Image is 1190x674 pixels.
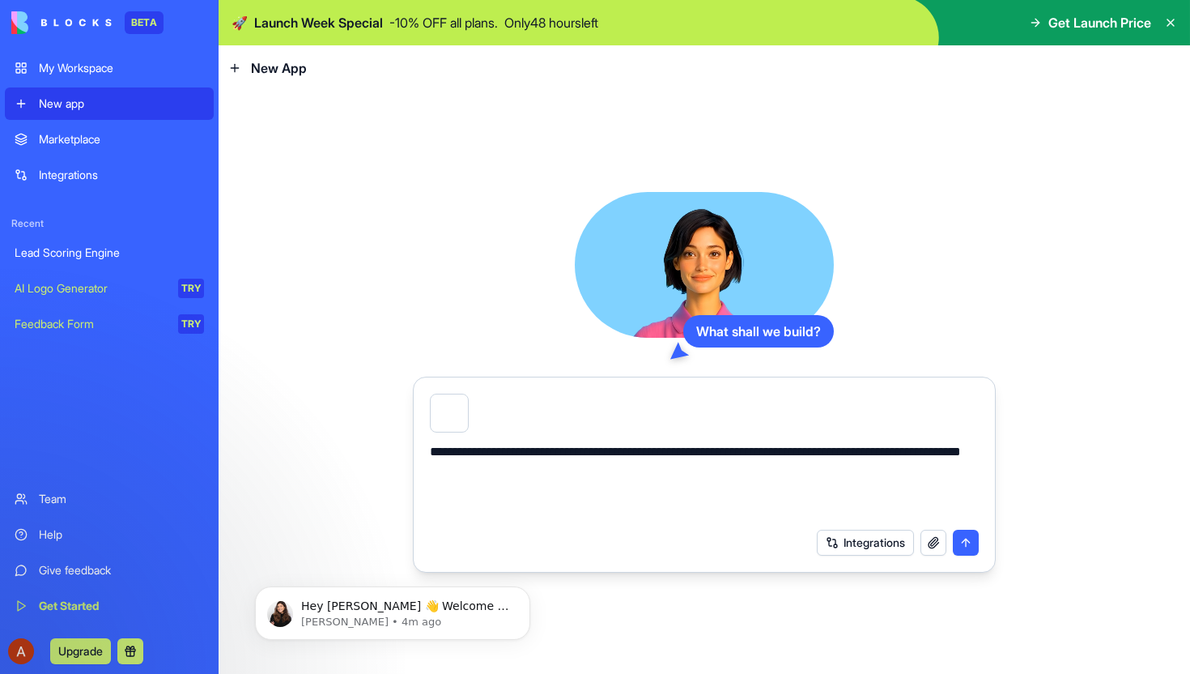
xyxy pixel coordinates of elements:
div: TRY [178,314,204,334]
img: ACg8ocI-c5e3sNEgpuQbCGnkaEBabSpqlih1GHpqUeDIli2Dh_vbEA=s96-c [8,638,34,664]
div: AI Logo Generator [15,280,167,296]
a: BETA [11,11,164,34]
a: Give feedback [5,554,214,587]
div: Give feedback [39,562,204,578]
div: Team [39,491,204,507]
span: Launch Week Special [254,13,383,32]
button: Upgrade [50,638,111,664]
a: My Workspace [5,52,214,84]
span: 🚀 [232,13,248,32]
div: New app [39,96,204,112]
p: - 10 % OFF all plans. [389,13,498,32]
div: Marketplace [39,131,204,147]
span: Get Launch Price [1048,13,1151,32]
a: Team [5,483,214,515]
a: AI Logo GeneratorTRY [5,272,214,305]
div: Help [39,527,204,543]
a: Get Started [5,590,214,622]
div: Get Started [39,598,204,614]
div: My Workspace [39,60,204,76]
div: What shall we build? [683,315,834,348]
a: Integrations [5,159,214,191]
button: Integrations [817,530,914,556]
a: Lead Scoring Engine [5,237,214,269]
a: New app [5,87,214,120]
p: Only 48 hours left [504,13,598,32]
img: logo [11,11,112,34]
a: Help [5,518,214,551]
div: TRY [178,279,204,298]
iframe: Intercom notifications message [231,552,555,666]
a: Feedback FormTRY [5,308,214,340]
div: Integrations [39,167,204,183]
div: BETA [125,11,164,34]
div: Lead Scoring Engine [15,245,204,261]
div: Feedback Form [15,316,167,332]
span: Recent [5,217,214,230]
a: Upgrade [50,642,111,659]
span: New App [251,58,307,78]
a: Marketplace [5,123,214,156]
